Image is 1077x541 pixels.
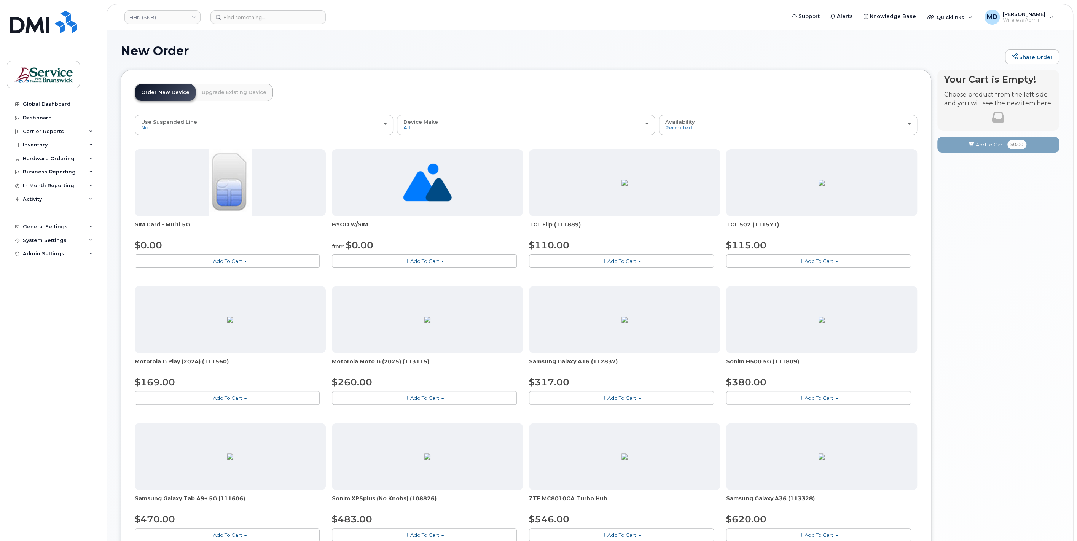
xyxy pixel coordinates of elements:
div: Sonim XP5plus (No Knobs) (108826) [332,495,523,510]
img: 054711B0-41DD-4C63-8051-5507667CDA9F.png [621,453,628,460]
div: Motorola Moto G (2025) (113115) [332,358,523,373]
span: $0.00 [135,240,162,251]
img: 5FFB6D20-ABAE-4868-B366-7CFDCC8C6FCC.png [424,453,430,460]
span: No [141,124,148,130]
img: 79D338F0-FFFB-4B19-B7FF-DB34F512C68B.png [819,317,825,323]
img: 9FB32A65-7F3B-4C75-88D7-110BE577F189.png [621,317,628,323]
button: Add To Cart [529,391,714,404]
a: Upgrade Existing Device [196,84,272,101]
button: Device Make All [397,115,655,135]
span: Add To Cart [213,395,242,401]
a: Order New Device [135,84,196,101]
button: Add to Cart $0.00 [937,137,1059,153]
div: ZTE MC8010CA Turbo Hub [529,495,720,510]
img: no_image_found-2caef05468ed5679b831cfe6fc140e25e0c280774317ffc20a367ab7fd17291e.png [403,149,451,216]
div: Samsung Galaxy A16 (112837) [529,358,720,373]
img: 46CE78E4-2820-44E7-ADB1-CF1A10A422D2.png [424,317,430,323]
div: BYOD w/SIM [332,221,523,236]
span: Add To Cart [607,258,636,264]
div: TCL Flip (111889) [529,221,720,236]
div: Samsung Galaxy A36 (113328) [726,495,917,510]
button: Add To Cart [135,254,320,267]
img: 00D627D4-43E9-49B7-A367-2C99342E128C.jpg [209,149,252,216]
span: Add To Cart [805,532,833,538]
button: Availability Permitted [659,115,917,135]
span: Permitted [665,124,692,130]
button: Add To Cart [529,254,714,267]
button: Add To Cart [135,391,320,404]
span: Add To Cart [213,258,242,264]
span: Add To Cart [805,258,833,264]
span: $0.00 [346,240,373,251]
span: $0.00 [1007,140,1026,149]
img: 2A8BAFE4-7C80-451B-A6BE-1655296EFB30.png [227,453,233,460]
button: Add To Cart [332,391,517,404]
img: ED9FC9C2-4804-4D92-8A77-98887F1967E0.png [819,453,825,460]
span: Add To Cart [410,258,439,264]
h4: Your Cart is Empty! [944,74,1052,84]
span: $483.00 [332,514,372,525]
span: Add To Cart [607,532,636,538]
div: TCL 502 (111571) [726,221,917,236]
span: $115.00 [726,240,766,251]
img: 99773A5F-56E1-4C48-BD91-467D906EAE62.png [227,317,233,323]
button: Use Suspended Line No [135,115,393,135]
span: $260.00 [332,377,372,388]
span: $546.00 [529,514,569,525]
button: Add To Cart [726,254,911,267]
div: Samsung Galaxy Tab A9+ 5G (111606) [135,495,326,510]
span: Device Make [403,119,438,125]
small: from [332,243,345,250]
h1: New Order [121,44,1001,57]
span: Availability [665,119,695,125]
span: Add to Cart [976,141,1004,148]
img: E4E53BA5-3DF7-4680-8EB9-70555888CC38.png [819,180,825,186]
div: Motorola G Play (2024) (111560) [135,358,326,373]
span: $380.00 [726,377,766,388]
p: Choose product from the left side and you will see the new item here. [944,91,1052,108]
span: Add To Cart [213,532,242,538]
img: 4BBBA1A7-EEE1-4148-A36C-898E0DC10F5F.png [621,180,628,186]
span: Add To Cart [410,532,439,538]
div: Sonim H500 5G (111809) [726,358,917,373]
button: Add To Cart [332,254,517,267]
span: Add To Cart [410,395,439,401]
span: All [403,124,410,130]
span: $620.00 [726,514,766,525]
span: $470.00 [135,514,175,525]
span: $169.00 [135,377,175,388]
button: Add To Cart [726,391,911,404]
div: SIM Card - Multi 5G [135,221,326,236]
span: Add To Cart [805,395,833,401]
span: Use Suspended Line [141,119,197,125]
span: $110.00 [529,240,569,251]
span: Add To Cart [607,395,636,401]
a: Share Order [1005,49,1059,65]
span: $317.00 [529,377,569,388]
